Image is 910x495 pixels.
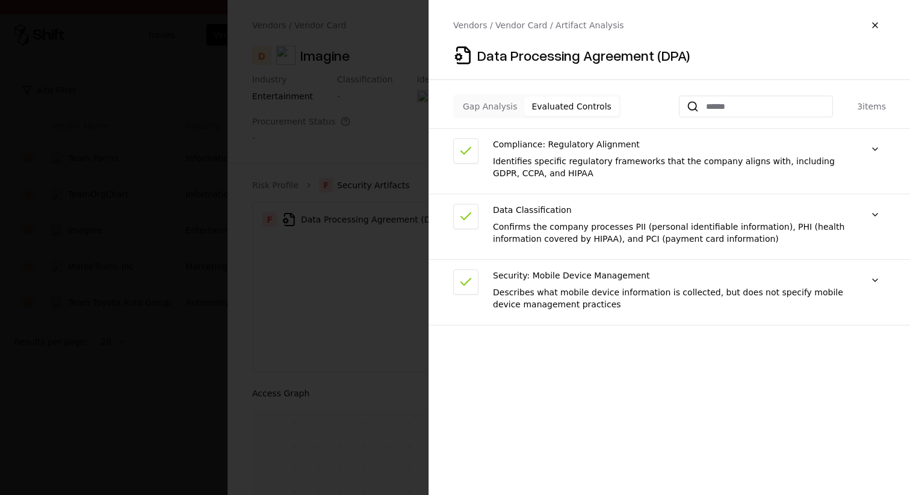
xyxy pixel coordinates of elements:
[493,155,850,179] div: Identifies specific regulatory frameworks that the company aligns with, including GDPR, CCPA, and...
[838,100,886,112] div: 3 items
[477,46,690,65] span: Data Processing Agreement (DPA)
[493,204,850,216] div: Data Classification
[493,138,850,150] div: Compliance: Regulatory Alignment
[493,286,850,310] div: Describes what mobile device information is collected, but does not specify mobile device managem...
[493,221,850,245] div: Confirms the company processes PII (personal identifiable information), PHI (health information c...
[456,97,524,116] button: Gap Analysis
[524,97,618,116] button: Evaluated Controls
[493,269,850,281] div: Security: Mobile Device Management
[453,19,624,31] div: Vendors / Vendor Card / Artifact Analysis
